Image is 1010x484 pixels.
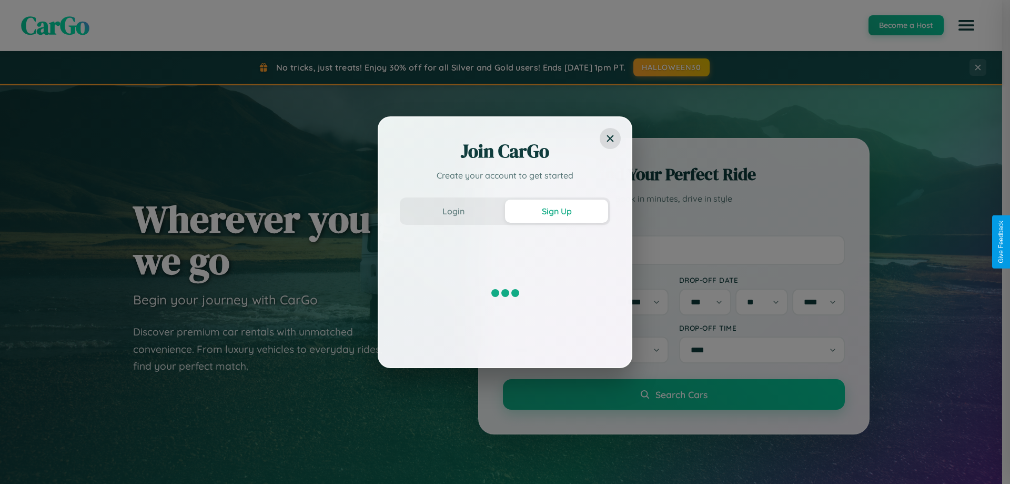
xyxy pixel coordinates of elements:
p: Create your account to get started [400,169,610,182]
h2: Join CarGo [400,139,610,164]
button: Login [402,200,505,223]
button: Sign Up [505,200,608,223]
iframe: Intercom live chat [11,448,36,473]
div: Give Feedback [997,221,1005,263]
